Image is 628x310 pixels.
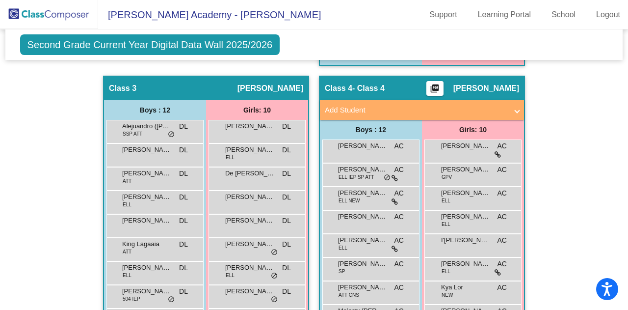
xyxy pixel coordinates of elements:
[168,296,175,304] span: do_not_disturb_alt
[104,100,206,120] div: Boys : 12
[544,7,583,23] a: School
[179,263,188,273] span: DL
[122,216,171,225] span: [PERSON_NAME]
[352,84,385,93] span: - Class 4
[325,84,352,93] span: Class 4
[338,282,387,292] span: [PERSON_NAME]
[123,177,131,185] span: ATT
[320,100,524,120] mat-expansion-panel-header: Add Student
[441,141,490,151] span: [PERSON_NAME]
[168,131,175,139] span: do_not_disturb_alt
[282,145,291,155] span: DL
[122,145,171,155] span: [PERSON_NAME]
[497,141,507,151] span: AC
[497,235,507,246] span: AC
[338,235,387,245] span: [PERSON_NAME]
[179,121,188,132] span: DL
[497,259,507,269] span: AC
[394,188,404,198] span: AC
[282,192,291,202] span: DL
[225,286,274,296] span: [PERSON_NAME]
[441,259,490,269] span: [PERSON_NAME]
[442,221,450,228] span: ELL
[442,173,452,181] span: GPV
[206,100,308,120] div: Girls: 10
[271,296,278,304] span: do_not_disturb_alt
[470,7,539,23] a: Learning Portal
[122,192,171,202] span: [PERSON_NAME]
[123,295,140,303] span: 504 IEP
[123,130,142,138] span: SSP ATT
[442,291,453,299] span: NEW
[441,188,490,198] span: [PERSON_NAME]
[225,169,274,178] span: De [PERSON_NAME]
[179,169,188,179] span: DL
[497,165,507,175] span: AC
[282,286,291,297] span: DL
[282,263,291,273] span: DL
[282,239,291,250] span: DL
[325,105,507,116] mat-panel-title: Add Student
[394,259,404,269] span: AC
[338,188,387,198] span: [PERSON_NAME]
[394,141,404,151] span: AC
[271,272,278,280] span: do_not_disturb_alt
[394,212,404,222] span: AC
[394,235,404,246] span: AC
[394,165,404,175] span: AC
[225,145,274,155] span: [PERSON_NAME]
[339,244,347,252] span: ELL
[282,216,291,226] span: DL
[441,282,490,292] span: Kya Lor
[338,212,387,222] span: [PERSON_NAME]
[588,7,628,23] a: Logout
[122,239,171,249] span: King Lagaaia
[122,286,171,296] span: [PERSON_NAME]
[320,120,422,140] div: Boys : 12
[122,121,171,131] span: Alejuandro ([PERSON_NAME]) [PERSON_NAME]
[123,272,131,279] span: ELL
[441,235,490,245] span: I'[PERSON_NAME]
[109,84,136,93] span: Class 3
[123,248,131,255] span: ATT
[225,216,274,225] span: [PERSON_NAME]
[179,239,188,250] span: DL
[225,239,274,249] span: [PERSON_NAME]
[179,216,188,226] span: DL
[338,165,387,174] span: [PERSON_NAME]
[426,81,444,96] button: Print Students Details
[123,201,131,208] span: ELL
[20,34,280,55] span: Second Grade Current Year Digital Data Wall 2025/2026
[422,7,465,23] a: Support
[442,268,450,275] span: ELL
[339,197,360,204] span: ELL NEW
[441,165,490,174] span: [PERSON_NAME]
[122,263,171,273] span: [PERSON_NAME]
[339,268,345,275] span: SP
[98,7,321,23] span: [PERSON_NAME] Academy - [PERSON_NAME]
[179,145,188,155] span: DL
[338,259,387,269] span: [PERSON_NAME]
[179,286,188,297] span: DL
[453,84,519,93] span: [PERSON_NAME]
[225,192,274,202] span: [PERSON_NAME]
[282,169,291,179] span: DL
[497,212,507,222] span: AC
[339,173,374,181] span: ELL IEP SP ATT
[384,174,391,182] span: do_not_disturb_alt
[271,249,278,256] span: do_not_disturb_alt
[282,121,291,132] span: DL
[497,188,507,198] span: AC
[339,291,359,299] span: ATT CNS
[122,169,171,178] span: [PERSON_NAME]
[225,121,274,131] span: [PERSON_NAME]
[429,84,441,97] mat-icon: picture_as_pdf
[394,282,404,293] span: AC
[441,212,490,222] span: [PERSON_NAME]
[179,192,188,202] span: DL
[225,263,274,273] span: [PERSON_NAME]
[226,272,235,279] span: ELL
[442,197,450,204] span: ELL
[422,120,524,140] div: Girls: 10
[497,282,507,293] span: AC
